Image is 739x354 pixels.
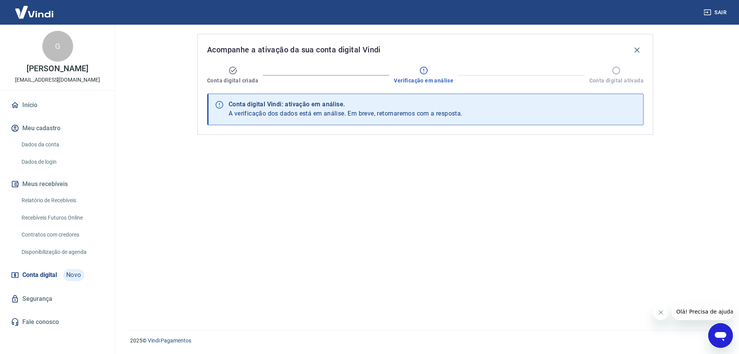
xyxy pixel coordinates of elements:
[15,76,100,84] p: [EMAIL_ADDRESS][DOMAIN_NAME]
[148,337,191,344] a: Vindi Pagamentos
[207,77,258,84] span: Conta digital criada
[9,314,106,331] a: Fale conosco
[9,120,106,137] button: Meu cadastro
[9,97,106,114] a: Início
[207,44,381,56] span: Acompanhe a ativação da sua conta digital Vindi
[42,31,73,62] div: G
[27,65,88,73] p: [PERSON_NAME]
[229,110,463,117] span: A verificação dos dados está em análise. Em breve, retornaremos com a resposta.
[18,210,106,226] a: Recebíveis Futuros Online
[394,77,453,84] span: Verificação em análise
[9,266,106,284] a: Conta digitalNovo
[130,337,721,345] p: 2025 ©
[18,244,106,260] a: Disponibilização de agenda
[9,290,106,307] a: Segurança
[672,303,733,320] iframe: Mensagem da empresa
[18,154,106,170] a: Dados de login
[229,100,463,109] div: Conta digital Vindi: ativação em análise.
[18,227,106,243] a: Contratos com credores
[708,323,733,348] iframe: Botão para abrir a janela de mensagens
[702,5,730,20] button: Sair
[5,5,65,12] span: Olá! Precisa de ajuda?
[22,270,57,280] span: Conta digital
[63,269,84,281] span: Novo
[9,176,106,193] button: Meus recebíveis
[9,0,59,24] img: Vindi
[653,305,669,320] iframe: Fechar mensagem
[18,137,106,153] a: Dados da conta
[589,77,644,84] span: Conta digital ativada
[18,193,106,208] a: Relatório de Recebíveis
